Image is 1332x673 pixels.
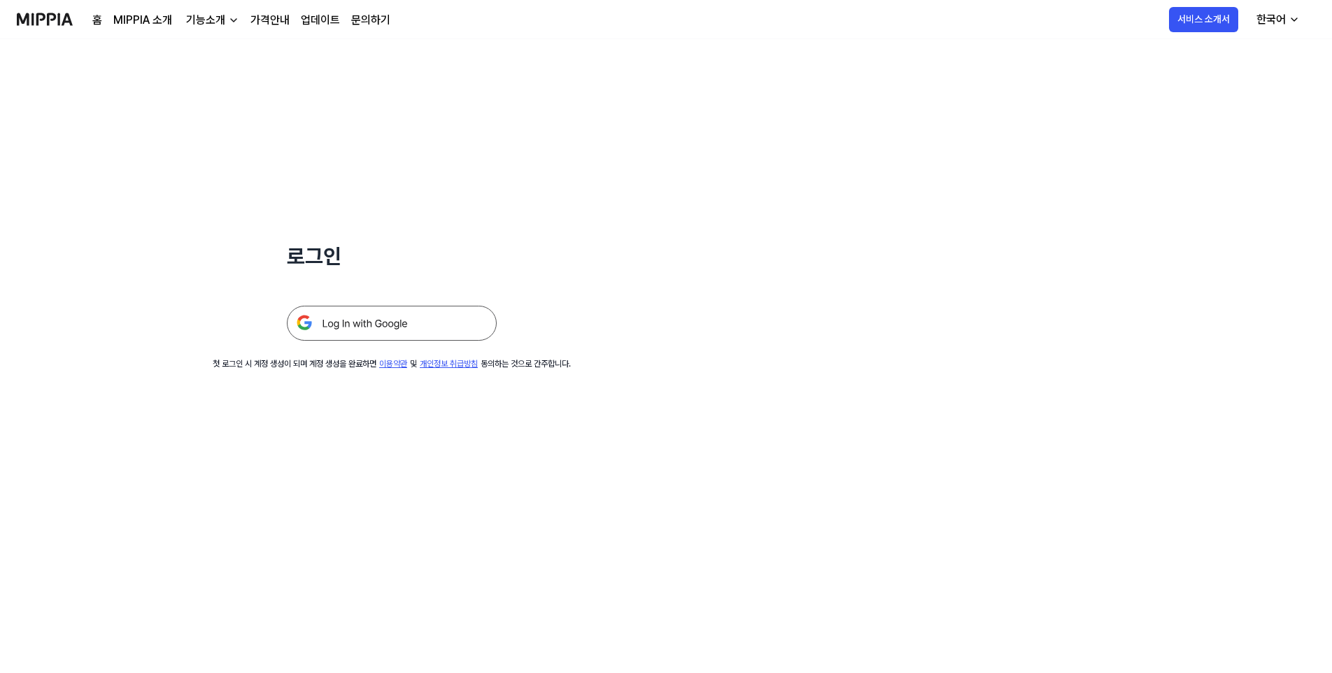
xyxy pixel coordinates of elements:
img: 구글 로그인 버튼 [287,306,497,341]
a: 업데이트 [301,12,340,29]
a: 가격안내 [250,12,290,29]
button: 기능소개 [183,12,239,29]
div: 기능소개 [183,12,228,29]
a: 개인정보 취급방침 [420,359,478,369]
a: MIPPIA 소개 [113,12,172,29]
div: 한국어 [1254,11,1289,28]
button: 서비스 소개서 [1169,7,1238,32]
a: 문의하기 [351,12,390,29]
img: down [228,15,239,26]
h1: 로그인 [287,241,497,272]
a: 이용약관 [379,359,407,369]
a: 홈 [92,12,102,29]
div: 첫 로그인 시 계정 생성이 되며 계정 생성을 완료하면 및 동의하는 것으로 간주합니다. [213,357,571,370]
button: 한국어 [1245,6,1308,34]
